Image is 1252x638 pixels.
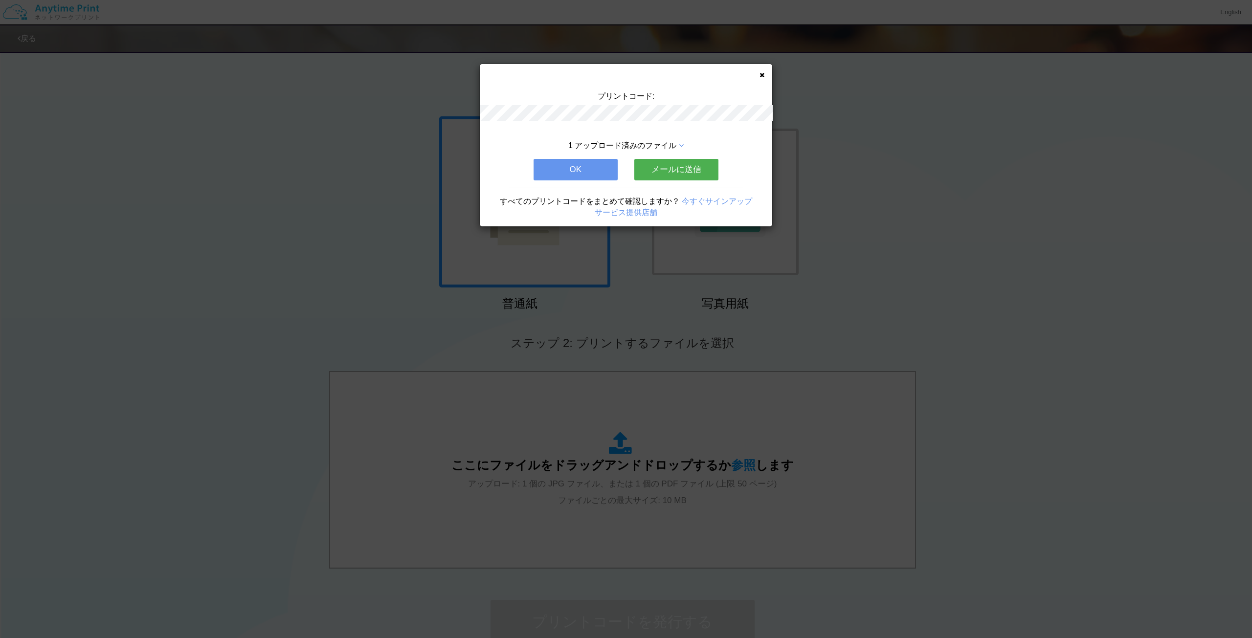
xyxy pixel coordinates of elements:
[634,159,718,180] button: メールに送信
[534,159,618,180] button: OK
[568,141,676,150] span: 1 アップロード済みのファイル
[598,92,654,100] span: プリントコード:
[682,197,752,205] a: 今すぐサインアップ
[595,208,657,217] a: サービス提供店舗
[500,197,680,205] span: すべてのプリントコードをまとめて確認しますか？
